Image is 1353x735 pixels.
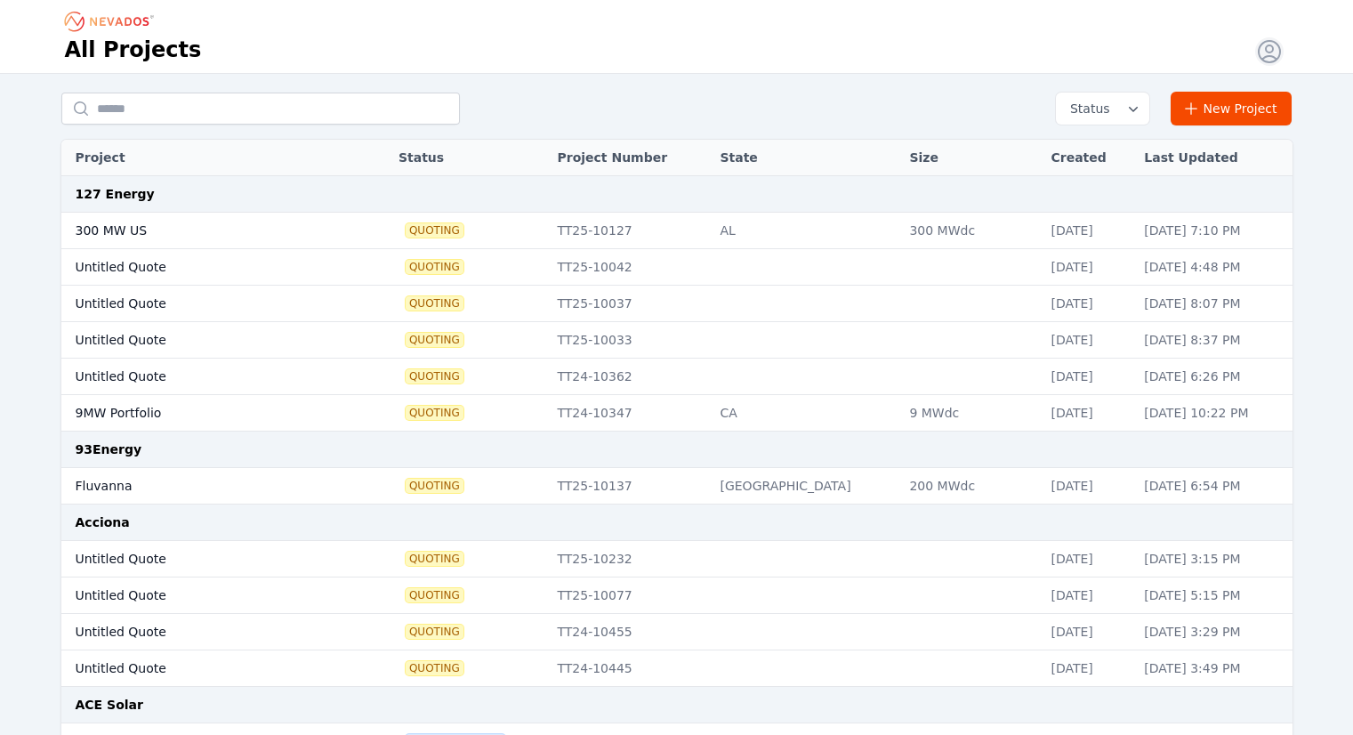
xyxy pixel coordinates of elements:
[406,223,463,238] span: Quoting
[61,359,344,395] td: Untitled Quote
[1063,100,1110,117] span: Status
[61,468,1293,505] tr: FluvannaQuotingTT25-10137[GEOGRAPHIC_DATA]200 MWdc[DATE][DATE] 6:54 PM
[1135,359,1292,395] td: [DATE] 6:26 PM
[61,286,1293,322] tr: Untitled QuoteQuotingTT25-10037[DATE][DATE] 8:07 PM
[406,625,463,639] span: Quoting
[61,395,344,432] td: 9MW Portfolio
[711,468,900,505] td: [GEOGRAPHIC_DATA]
[65,7,159,36] nav: Breadcrumb
[61,249,344,286] td: Untitled Quote
[406,552,463,566] span: Quoting
[711,140,900,176] th: State
[61,468,344,505] td: Fluvanna
[1042,541,1135,577] td: [DATE]
[406,479,463,493] span: Quoting
[61,541,344,577] td: Untitled Quote
[900,213,1042,249] td: 300 MWdc
[1042,395,1135,432] td: [DATE]
[406,296,463,311] span: Quoting
[61,577,344,614] td: Untitled Quote
[1042,650,1135,687] td: [DATE]
[1135,249,1292,286] td: [DATE] 4:48 PM
[1135,577,1292,614] td: [DATE] 5:15 PM
[548,140,711,176] th: Project Number
[548,614,711,650] td: TT24-10455
[548,541,711,577] td: TT25-10232
[61,140,344,176] th: Project
[61,614,344,650] td: Untitled Quote
[1135,322,1292,359] td: [DATE] 8:37 PM
[1135,286,1292,322] td: [DATE] 8:07 PM
[61,213,1293,249] tr: 300 MW USQuotingTT25-10127AL300 MWdc[DATE][DATE] 7:10 PM
[1135,140,1292,176] th: Last Updated
[900,468,1042,505] td: 200 MWdc
[1042,614,1135,650] td: [DATE]
[406,260,463,274] span: Quoting
[61,176,1293,213] td: 127 Energy
[406,588,463,602] span: Quoting
[1042,322,1135,359] td: [DATE]
[65,36,202,64] h1: All Projects
[406,661,463,675] span: Quoting
[61,322,1293,359] tr: Untitled QuoteQuotingTT25-10033[DATE][DATE] 8:37 PM
[61,395,1293,432] tr: 9MW PortfolioQuotingTT24-10347CA9 MWdc[DATE][DATE] 10:22 PM
[548,249,711,286] td: TT25-10042
[1171,92,1293,125] a: New Project
[1042,213,1135,249] td: [DATE]
[61,577,1293,614] tr: Untitled QuoteQuotingTT25-10077[DATE][DATE] 5:15 PM
[61,286,344,322] td: Untitled Quote
[711,395,900,432] td: CA
[548,577,711,614] td: TT25-10077
[1135,468,1292,505] td: [DATE] 6:54 PM
[1135,650,1292,687] td: [DATE] 3:49 PM
[61,432,1293,468] td: 93Energy
[1135,541,1292,577] td: [DATE] 3:15 PM
[1135,395,1292,432] td: [DATE] 10:22 PM
[406,333,463,347] span: Quoting
[1056,93,1149,125] button: Status
[548,395,711,432] td: TT24-10347
[1042,140,1135,176] th: Created
[548,322,711,359] td: TT25-10033
[61,322,344,359] td: Untitled Quote
[1042,577,1135,614] td: [DATE]
[61,541,1293,577] tr: Untitled QuoteQuotingTT25-10232[DATE][DATE] 3:15 PM
[61,249,1293,286] tr: Untitled QuoteQuotingTT25-10042[DATE][DATE] 4:48 PM
[61,650,344,687] td: Untitled Quote
[1135,213,1292,249] td: [DATE] 7:10 PM
[61,650,1293,687] tr: Untitled QuoteQuotingTT24-10445[DATE][DATE] 3:49 PM
[548,650,711,687] td: TT24-10445
[548,359,711,395] td: TT24-10362
[61,213,344,249] td: 300 MW US
[1042,468,1135,505] td: [DATE]
[1042,249,1135,286] td: [DATE]
[1042,359,1135,395] td: [DATE]
[406,406,463,420] span: Quoting
[1135,614,1292,650] td: [DATE] 3:29 PM
[61,687,1293,723] td: ACE Solar
[390,140,549,176] th: Status
[711,213,900,249] td: AL
[61,505,1293,541] td: Acciona
[548,213,711,249] td: TT25-10127
[406,369,463,384] span: Quoting
[548,286,711,322] td: TT25-10037
[548,468,711,505] td: TT25-10137
[900,395,1042,432] td: 9 MWdc
[61,359,1293,395] tr: Untitled QuoteQuotingTT24-10362[DATE][DATE] 6:26 PM
[900,140,1042,176] th: Size
[61,614,1293,650] tr: Untitled QuoteQuotingTT24-10455[DATE][DATE] 3:29 PM
[1042,286,1135,322] td: [DATE]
